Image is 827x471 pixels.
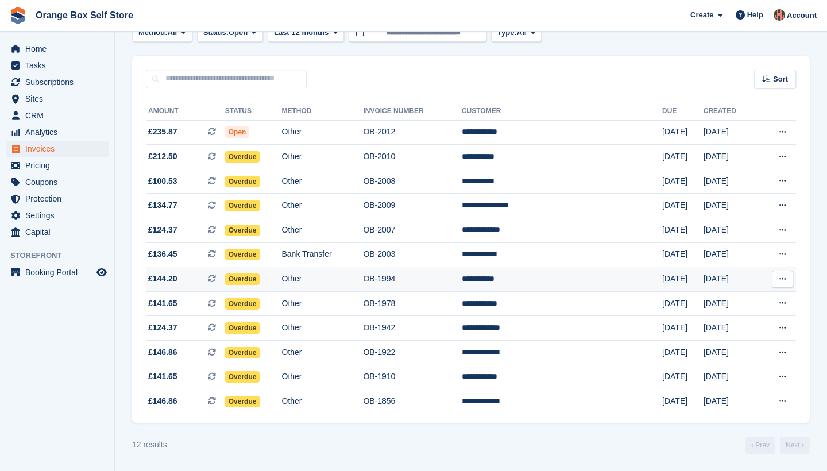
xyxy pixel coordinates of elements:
[363,341,461,365] td: OB-1922
[282,316,364,341] td: Other
[662,389,704,414] td: [DATE]
[148,322,177,334] span: £124.37
[25,191,94,207] span: Protection
[6,91,109,107] a: menu
[148,346,177,358] span: £146.86
[704,291,757,316] td: [DATE]
[6,107,109,123] a: menu
[9,7,26,24] img: stora-icon-8386f47178a22dfd0bd8f6a31ec36ba5ce8667c1dd55bd0f319d3a0aa187defe.svg
[168,27,177,38] span: All
[704,194,757,218] td: [DATE]
[363,267,461,292] td: OB-1994
[662,194,704,218] td: [DATE]
[6,57,109,74] a: menu
[787,10,817,21] span: Account
[662,365,704,389] td: [DATE]
[25,174,94,190] span: Coupons
[6,207,109,223] a: menu
[704,242,757,267] td: [DATE]
[25,41,94,57] span: Home
[225,273,260,285] span: Overdue
[662,218,704,243] td: [DATE]
[6,41,109,57] a: menu
[138,27,168,38] span: Method:
[517,27,527,38] span: All
[25,107,94,123] span: CRM
[363,102,461,121] th: Invoice Number
[363,194,461,218] td: OB-2009
[6,224,109,240] a: menu
[148,395,177,407] span: £146.86
[497,27,517,38] span: Type:
[363,169,461,194] td: OB-2008
[773,74,788,85] span: Sort
[282,145,364,169] td: Other
[363,389,461,414] td: OB-1856
[780,437,810,454] a: Next
[690,9,713,21] span: Create
[6,74,109,90] a: menu
[146,102,225,121] th: Amount
[662,145,704,169] td: [DATE]
[704,145,757,169] td: [DATE]
[25,74,94,90] span: Subscriptions
[462,102,662,121] th: Customer
[704,365,757,389] td: [DATE]
[774,9,785,21] img: David Clark
[25,91,94,107] span: Sites
[225,371,260,383] span: Overdue
[274,27,329,38] span: Last 12 months
[6,141,109,157] a: menu
[197,24,263,43] button: Status: Open
[225,298,260,310] span: Overdue
[704,120,757,145] td: [DATE]
[132,439,167,451] div: 12 results
[363,218,461,243] td: OB-2007
[25,124,94,140] span: Analytics
[491,24,542,43] button: Type: All
[225,102,282,121] th: Status
[704,389,757,414] td: [DATE]
[225,322,260,334] span: Overdue
[6,174,109,190] a: menu
[745,437,775,454] a: Previous
[25,264,94,280] span: Booking Portal
[225,347,260,358] span: Overdue
[662,341,704,365] td: [DATE]
[282,102,364,121] th: Method
[662,267,704,292] td: [DATE]
[704,267,757,292] td: [DATE]
[31,6,138,25] a: Orange Box Self Store
[704,316,757,341] td: [DATE]
[282,291,364,316] td: Other
[132,24,192,43] button: Method: All
[25,224,94,240] span: Capital
[148,224,177,236] span: £124.37
[6,264,109,280] a: menu
[282,169,364,194] td: Other
[148,175,177,187] span: £100.53
[363,242,461,267] td: OB-2003
[747,9,763,21] span: Help
[282,194,364,218] td: Other
[6,124,109,140] a: menu
[225,225,260,236] span: Overdue
[229,27,248,38] span: Open
[282,341,364,365] td: Other
[148,273,177,285] span: £144.20
[25,141,94,157] span: Invoices
[282,218,364,243] td: Other
[704,102,757,121] th: Created
[25,157,94,173] span: Pricing
[225,176,260,187] span: Overdue
[148,248,177,260] span: £136.45
[148,370,177,383] span: £141.65
[704,169,757,194] td: [DATE]
[225,151,260,163] span: Overdue
[282,389,364,414] td: Other
[363,365,461,389] td: OB-1910
[6,157,109,173] a: menu
[225,200,260,211] span: Overdue
[363,316,461,341] td: OB-1942
[282,267,364,292] td: Other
